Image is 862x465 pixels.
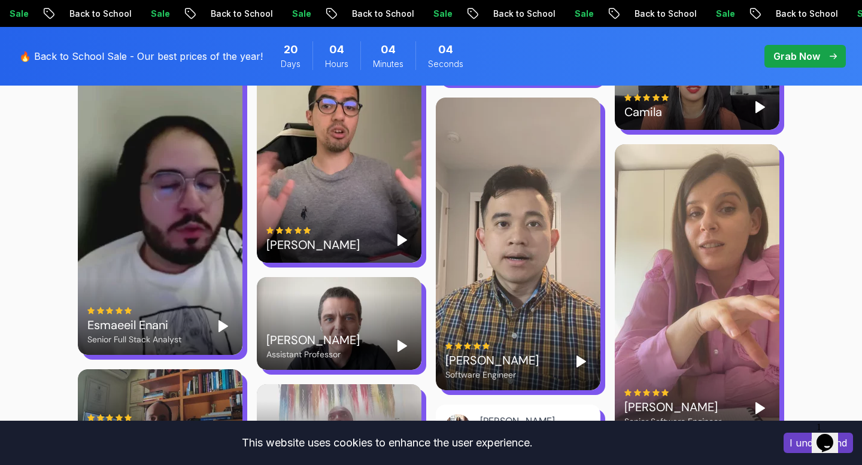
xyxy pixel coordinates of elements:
p: Back to School [482,8,564,20]
span: Seconds [428,58,463,70]
div: [PERSON_NAME] [266,332,360,348]
button: Play [751,98,770,117]
p: Sale [705,8,743,20]
p: 🔥 Back to School Sale - Our best prices of the year! [19,49,263,63]
p: Back to School [341,8,423,20]
span: 4 Hours [329,41,344,58]
button: Play [214,317,233,336]
p: Grab Now [773,49,820,63]
img: Bianca Navey avatar [445,414,471,439]
div: Assistant Professor [266,348,360,360]
span: 4 Minutes [381,41,396,58]
p: Back to School [200,8,281,20]
div: [PERSON_NAME] [480,415,581,427]
div: [PERSON_NAME] [266,236,360,253]
div: Camila [624,104,670,120]
button: Play [393,336,412,355]
button: Play [572,352,591,371]
p: Back to School [59,8,140,20]
div: This website uses cookies to enhance the user experience. [9,430,766,456]
p: Sale [564,8,602,20]
div: Software Engineer [445,369,539,381]
div: Senior Full Stack Analyst [87,333,181,345]
p: Sale [423,8,461,20]
button: Play [751,399,770,418]
div: [PERSON_NAME] [445,352,539,369]
span: 20 Days [284,41,298,58]
span: Hours [325,58,348,70]
iframe: chat widget [812,417,850,453]
span: Days [281,58,301,70]
div: Senior Software Engineer [624,415,721,427]
div: [PERSON_NAME] [624,399,721,415]
button: Accept cookies [784,433,853,453]
p: Back to School [624,8,705,20]
p: Sale [140,8,178,20]
p: Sale [281,8,320,20]
p: Back to School [765,8,846,20]
div: Esmaeeil Enani [87,317,181,333]
span: 4 Seconds [438,41,453,58]
span: Minutes [373,58,403,70]
button: Play [393,230,412,250]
